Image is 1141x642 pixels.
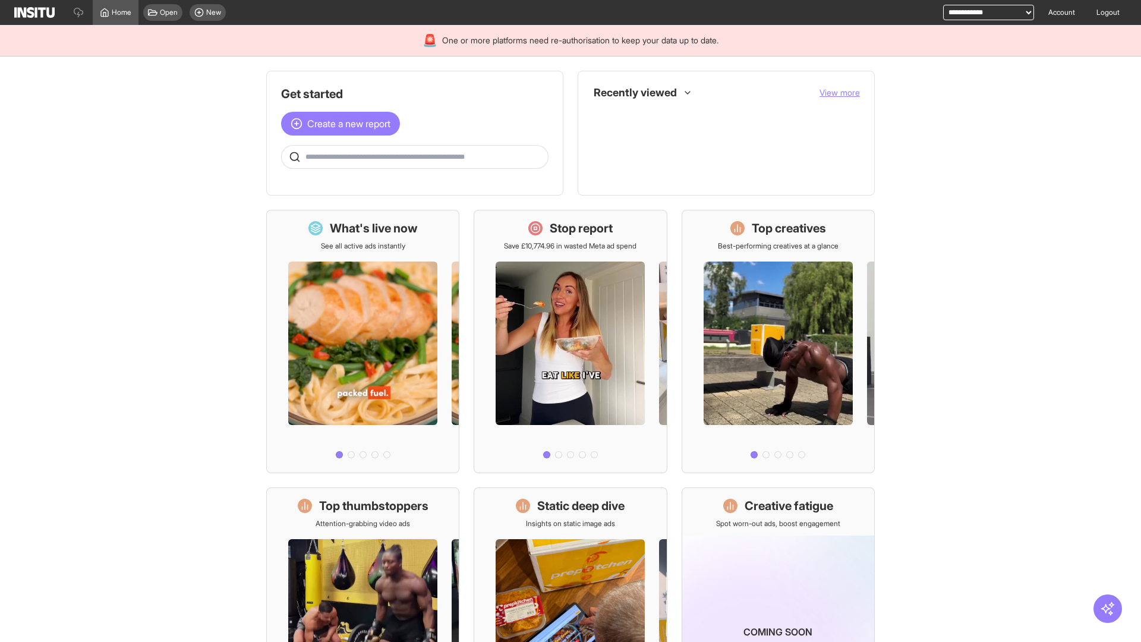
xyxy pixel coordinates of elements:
a: Top creativesBest-performing creatives at a glance [682,210,875,473]
span: Home [112,8,131,17]
h1: Stop report [550,220,613,237]
h1: Top thumbstoppers [319,498,428,514]
span: View more [819,87,860,97]
p: Best-performing creatives at a glance [718,241,839,251]
h1: Top creatives [752,220,826,237]
span: Open [160,8,178,17]
button: Create a new report [281,112,400,136]
button: View more [819,87,860,99]
p: Insights on static image ads [526,519,615,528]
span: One or more platforms need re-authorisation to keep your data up to date. [442,34,718,46]
span: New [206,8,221,17]
h1: Get started [281,86,549,102]
span: Create a new report [307,117,390,131]
h1: Static deep dive [537,498,625,514]
p: See all active ads instantly [321,241,405,251]
a: What's live nowSee all active ads instantly [266,210,459,473]
div: 🚨 [423,32,437,49]
p: Save £10,774.96 in wasted Meta ad spend [504,241,636,251]
h1: What's live now [330,220,418,237]
p: Attention-grabbing video ads [316,519,410,528]
a: Stop reportSave £10,774.96 in wasted Meta ad spend [474,210,667,473]
img: Logo [14,7,55,18]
